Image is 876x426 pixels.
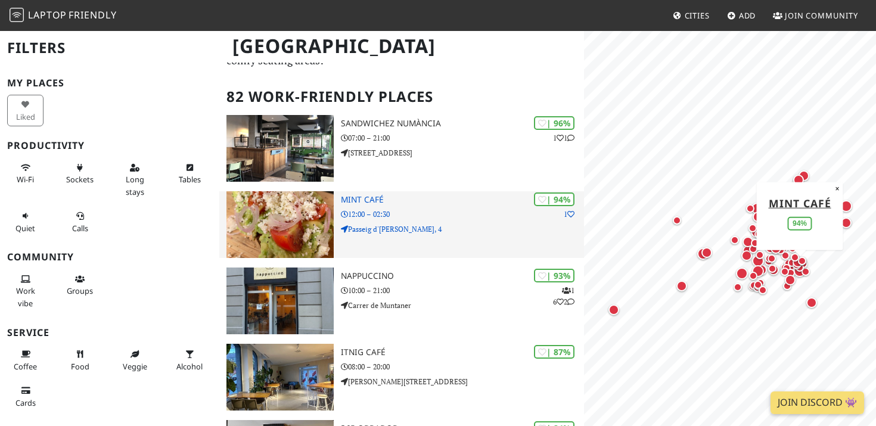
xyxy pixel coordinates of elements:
span: Alcohol [176,361,203,372]
p: 12:00 – 02:30 [341,209,584,220]
p: 07:00 – 21:00 [341,132,584,144]
div: | 87% [534,345,574,359]
div: Map marker [781,236,797,251]
span: Veggie [123,361,147,372]
div: Map marker [745,221,760,235]
a: Join Community [768,5,863,26]
span: Quiet [15,223,35,234]
div: Map marker [750,281,765,295]
h3: Nappuccino [341,271,584,281]
a: Add [722,5,761,26]
span: Credit cards [15,397,36,408]
p: 08:00 – 20:00 [341,361,584,372]
button: Close popup [831,182,843,195]
div: Map marker [838,198,855,214]
button: Sockets [62,158,98,189]
button: Groups [62,269,98,301]
div: Map marker [751,279,766,293]
span: Laptop [28,8,67,21]
p: 1 6 2 [553,285,574,307]
p: 1 1 [553,132,574,144]
span: Work-friendly tables [179,174,201,185]
p: 1 [564,209,574,220]
button: Calls [62,206,98,238]
button: Quiet [7,206,44,238]
div: Map marker [745,279,760,294]
div: Map marker [750,253,766,269]
span: People working [16,285,35,308]
div: Map marker [751,278,765,292]
div: Map marker [791,263,808,279]
img: LaptopFriendly [10,8,24,22]
div: | 93% [534,269,574,282]
div: Map marker [796,168,812,184]
div: Map marker [790,176,804,190]
div: Map marker [788,250,802,265]
a: LaptopFriendly LaptopFriendly [10,5,117,26]
div: Map marker [756,283,770,297]
h2: 82 Work-Friendly Places [226,79,577,115]
span: Friendly [69,8,116,21]
span: Join Community [785,10,858,21]
div: Map marker [746,269,760,283]
div: | 96% [534,116,574,130]
h3: SandwiChez Numància [341,119,584,129]
a: Mint Café | 94% 1 Mint Café 12:00 – 02:30 Passeig d'[PERSON_NAME], 4 [219,191,585,258]
h3: Mint Café [341,195,584,205]
button: Coffee [7,344,44,376]
div: Map marker [799,265,813,279]
p: [STREET_ADDRESS] [341,147,584,158]
span: Video/audio calls [72,223,88,234]
div: Map marker [804,295,819,310]
p: Carrer de Muntaner [341,300,584,311]
div: Map marker [740,234,756,250]
a: Mint Café [769,195,831,210]
div: Map marker [750,209,766,225]
div: Map marker [746,242,760,256]
a: SandwiChez Numància | 96% 11 SandwiChez Numància 07:00 – 21:00 [STREET_ADDRESS] [219,115,585,182]
button: Food [62,344,98,376]
button: Alcohol [172,344,208,376]
div: Map marker [765,251,779,266]
div: Map marker [766,262,781,278]
h3: Service [7,327,212,338]
span: Power sockets [66,174,94,185]
div: Map marker [695,245,712,262]
p: 10:00 – 21:00 [341,285,584,296]
div: Map marker [739,248,754,263]
div: Map marker [728,233,742,247]
div: Map marker [765,262,779,276]
img: SandwiChez Numància [226,115,334,182]
span: Stable Wi-Fi [17,174,34,185]
div: Map marker [747,278,761,293]
p: Passeig d'[PERSON_NAME], 4 [341,223,584,235]
div: Map marker [779,261,794,275]
button: Cards [7,381,44,412]
span: Coffee [14,361,37,372]
span: Food [71,361,89,372]
div: Map marker [749,200,766,217]
span: Cities [685,10,710,21]
a: Nappuccino | 93% 162 Nappuccino 10:00 – 21:00 Carrer de Muntaner [219,268,585,334]
div: Map marker [768,241,784,256]
div: Map marker [753,248,767,262]
img: Itnig Café [226,344,334,411]
h3: Productivity [7,140,212,151]
div: Map marker [780,279,794,293]
div: Map marker [750,263,766,279]
a: Cities [668,5,715,26]
div: Map marker [748,236,762,250]
a: Itnig Café | 87% Itnig Café 08:00 – 20:00 [PERSON_NAME][STREET_ADDRESS] [219,344,585,411]
div: Map marker [670,213,684,228]
span: Add [739,10,756,21]
h2: Filters [7,30,212,66]
div: 94% [788,216,812,230]
div: Map marker [606,302,622,318]
button: Long stays [117,158,153,201]
div: Map marker [795,254,809,268]
div: Map marker [731,280,745,294]
h1: [GEOGRAPHIC_DATA] [223,30,582,63]
div: Map marker [838,215,854,231]
h3: My Places [7,77,212,89]
span: Long stays [126,174,144,197]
